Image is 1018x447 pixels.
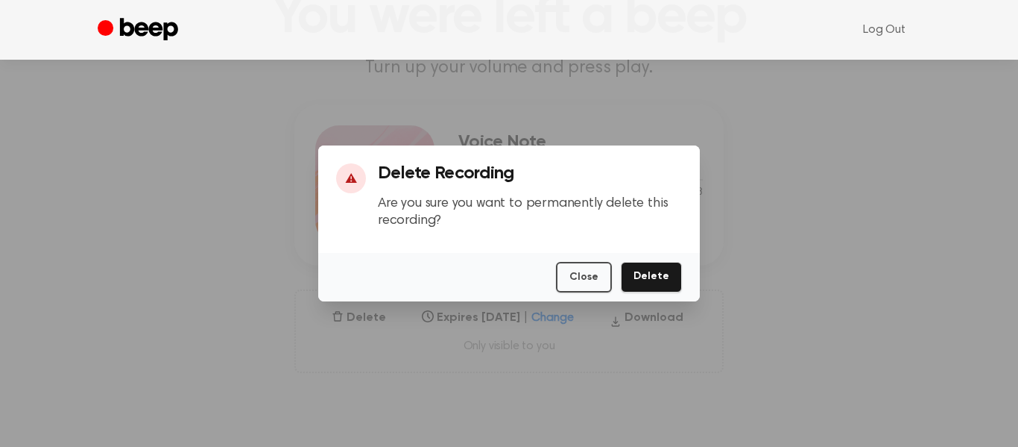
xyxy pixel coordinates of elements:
button: Close [556,262,612,293]
a: Log Out [848,12,920,48]
p: Are you sure you want to permanently delete this recording? [378,196,682,229]
h3: Delete Recording [378,163,682,184]
button: Delete [621,262,682,293]
a: Beep [98,16,182,45]
div: ⚠ [336,163,366,193]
